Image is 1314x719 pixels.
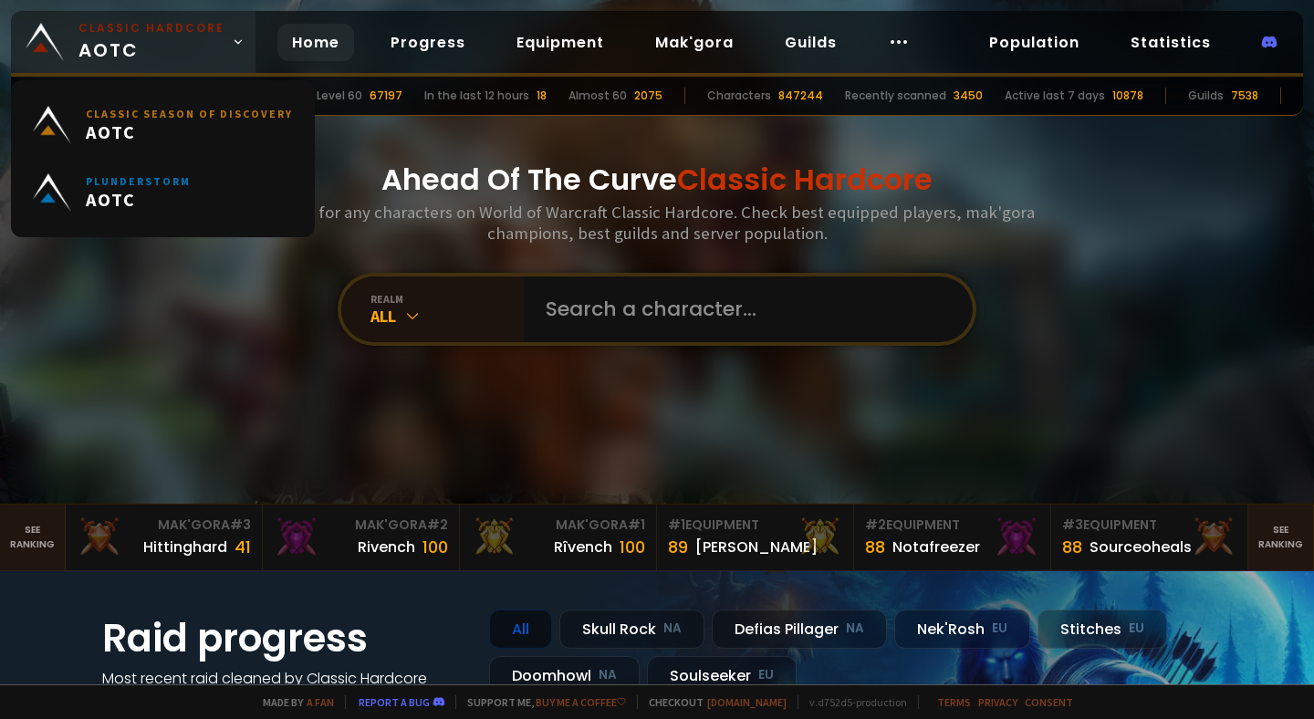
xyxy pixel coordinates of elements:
[78,20,224,36] small: Classic Hardcore
[657,505,854,570] a: #1Equipment89[PERSON_NAME]
[707,695,787,709] a: [DOMAIN_NAME]
[489,610,552,649] div: All
[846,620,864,638] small: NA
[668,535,688,559] div: 89
[647,656,797,695] div: Soulseeker
[1062,516,1083,534] span: # 3
[1038,610,1167,649] div: Stitches
[66,505,263,570] a: Mak'Gora#3Hittinghard41
[568,88,627,104] div: Almost 60
[22,91,304,159] a: Classic Season of DiscoveryAOTC
[536,695,626,709] a: Buy me a coffee
[1090,536,1192,558] div: Sourceoheals
[712,610,887,649] div: Defias Pillager
[865,516,1039,535] div: Equipment
[677,159,933,200] span: Classic Hardcore
[86,174,191,188] small: Plunderstorm
[78,20,224,64] span: AOTC
[376,24,480,61] a: Progress
[778,88,823,104] div: 847244
[865,535,885,559] div: 88
[102,610,467,667] h1: Raid progress
[422,535,448,559] div: 100
[489,656,640,695] div: Doomhowl
[1112,88,1143,104] div: 10878
[978,695,1017,709] a: Privacy
[370,292,524,306] div: realm
[381,158,933,202] h1: Ahead Of The Curve
[937,695,971,709] a: Terms
[628,516,645,534] span: # 1
[359,695,430,709] a: Report a bug
[471,516,645,535] div: Mak'Gora
[554,536,612,558] div: Rîvench
[637,695,787,709] span: Checkout
[460,505,657,570] a: Mak'Gora#1Rîvench100
[235,535,251,559] div: 41
[102,667,467,713] h4: Most recent raid cleaned by Classic Hardcore guilds
[892,536,980,558] div: Notafreezer
[1062,516,1236,535] div: Equipment
[845,88,946,104] div: Recently scanned
[634,88,662,104] div: 2075
[599,666,617,684] small: NA
[86,188,191,211] span: AOTC
[1025,695,1073,709] a: Consent
[455,695,626,709] span: Support me,
[1188,88,1224,104] div: Guilds
[620,535,645,559] div: 100
[11,11,255,73] a: Classic HardcoreAOTC
[370,306,524,327] div: All
[865,516,886,534] span: # 2
[1129,620,1144,638] small: EU
[263,505,460,570] a: Mak'Gora#2Rivench100
[358,536,415,558] div: Rivench
[954,88,983,104] div: 3450
[427,516,448,534] span: # 2
[307,695,334,709] a: a fan
[992,620,1007,638] small: EU
[272,202,1042,244] h3: Look for any characters on World of Warcraft Classic Hardcore. Check best equipped players, mak'g...
[537,88,547,104] div: 18
[230,516,251,534] span: # 3
[854,505,1051,570] a: #2Equipment88Notafreezer
[22,159,304,226] a: PlunderstormAOTC
[1116,24,1225,61] a: Statistics
[695,536,818,558] div: [PERSON_NAME]
[894,610,1030,649] div: Nek'Rosh
[502,24,619,61] a: Equipment
[1248,505,1314,570] a: Seeranking
[1062,535,1082,559] div: 88
[77,516,251,535] div: Mak'Gora
[1005,88,1105,104] div: Active last 7 days
[86,107,293,120] small: Classic Season of Discovery
[252,695,334,709] span: Made by
[975,24,1094,61] a: Population
[707,88,771,104] div: Characters
[424,88,529,104] div: In the last 12 hours
[277,24,354,61] a: Home
[758,666,774,684] small: EU
[535,276,951,342] input: Search a character...
[1231,88,1258,104] div: 7538
[668,516,685,534] span: # 1
[559,610,704,649] div: Skull Rock
[770,24,851,61] a: Guilds
[663,620,682,638] small: NA
[86,120,293,143] span: AOTC
[641,24,748,61] a: Mak'gora
[143,536,227,558] div: Hittinghard
[1051,505,1248,570] a: #3Equipment88Sourceoheals
[798,695,907,709] span: v. d752d5 - production
[274,516,448,535] div: Mak'Gora
[370,88,402,104] div: 67197
[668,516,842,535] div: Equipment
[317,88,362,104] div: Level 60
